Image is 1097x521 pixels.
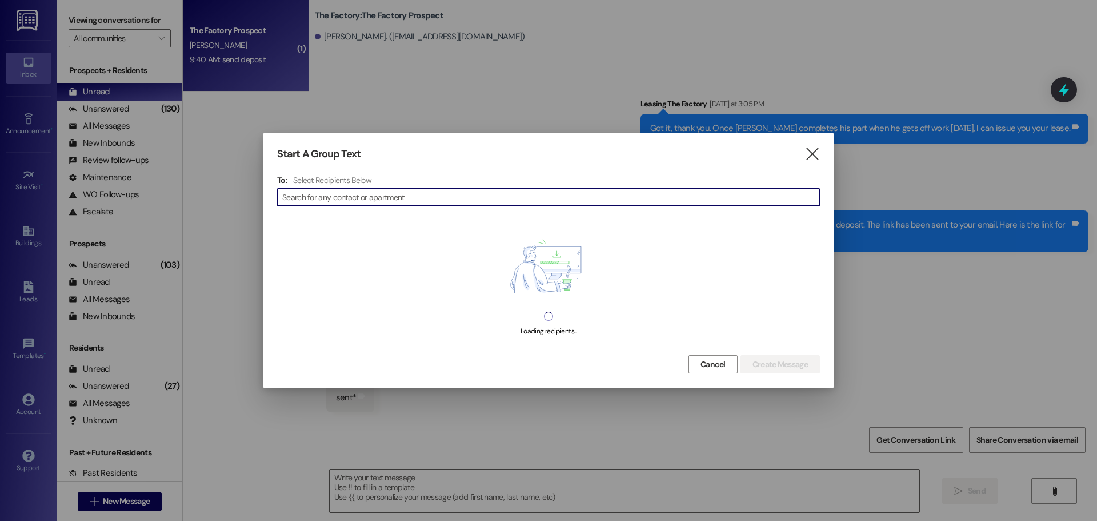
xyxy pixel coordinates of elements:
input: Search for any contact or apartment [282,189,819,205]
div: Loading recipients... [521,325,576,337]
span: Create Message [752,359,808,371]
h3: Start A Group Text [277,148,361,161]
span: Cancel [700,359,726,371]
i:  [804,148,820,160]
button: Create Message [740,355,820,373]
h4: Select Recipients Below [293,175,371,185]
button: Cancel [688,355,738,373]
h3: To: [277,175,287,185]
